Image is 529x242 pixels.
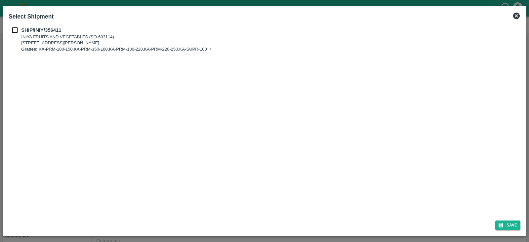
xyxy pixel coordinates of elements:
[21,46,212,53] p: KA-PRM-100-150,KA-PRM-150-180,KA-PRM-180-220,KA-PRM-220-250,KA-SUPR-180++
[495,221,520,230] button: Save
[9,13,54,20] b: Select Shipment
[21,27,61,33] b: SHIP/INIY/356411
[21,34,212,40] p: INIYA FRUITS AND VEGETABLES (SO-603114)
[21,40,212,46] p: [STREET_ADDRESS][PERSON_NAME]
[21,47,37,52] b: Grades:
